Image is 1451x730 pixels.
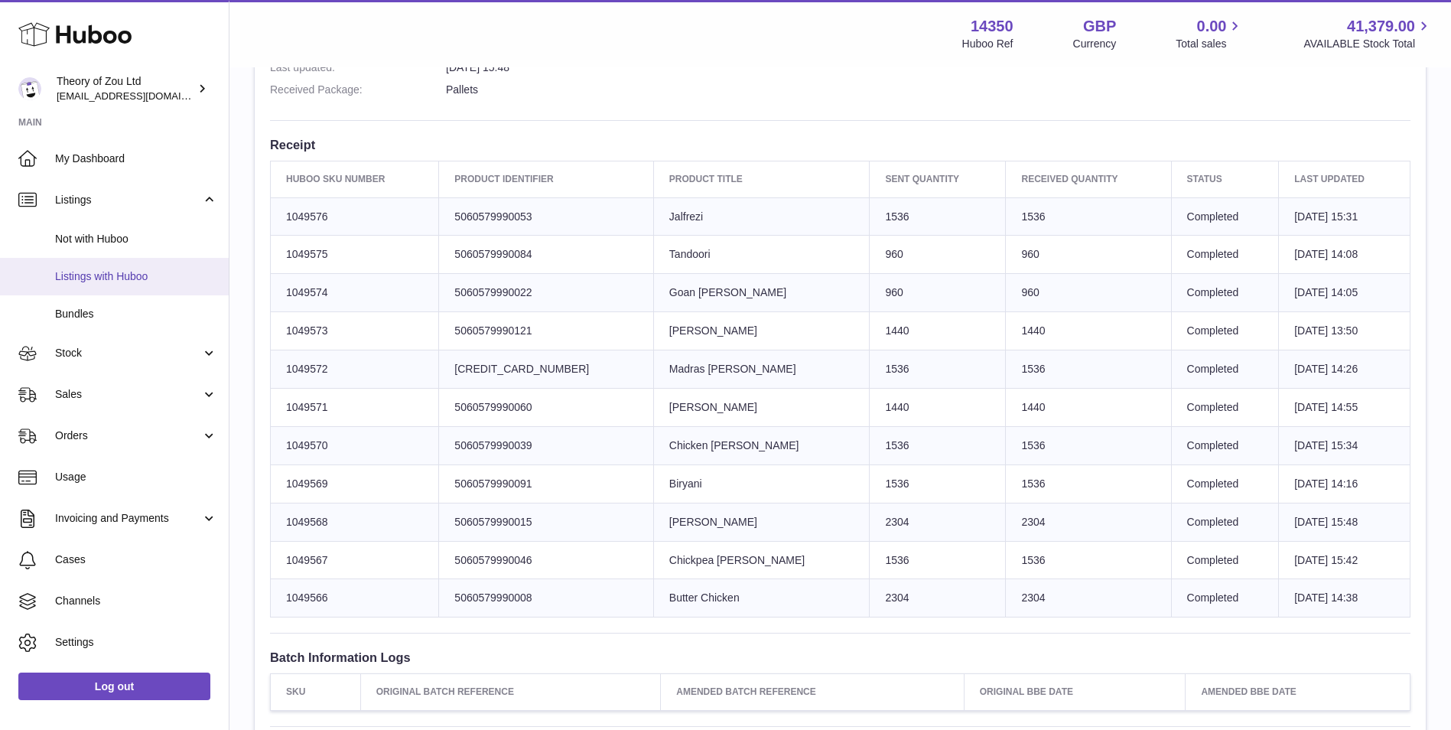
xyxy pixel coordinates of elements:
[271,541,439,579] td: 1049567
[1303,37,1433,51] span: AVAILABLE Stock Total
[870,274,1006,312] td: 960
[1171,274,1279,312] td: Completed
[1279,350,1410,389] td: [DATE] 14:26
[870,197,1006,236] td: 1536
[55,307,217,321] span: Bundles
[1006,464,1171,503] td: 1536
[55,429,201,443] span: Orders
[439,426,653,464] td: 5060579990039
[439,464,653,503] td: 5060579990091
[1006,312,1171,350] td: 1440
[1279,236,1410,274] td: [DATE] 14:08
[271,579,439,618] td: 1049566
[1006,579,1171,618] td: 2304
[1279,464,1410,503] td: [DATE] 14:16
[271,197,439,236] td: 1049576
[1279,197,1410,236] td: [DATE] 15:31
[439,503,653,541] td: 5060579990015
[653,464,870,503] td: Biryani
[1006,388,1171,426] td: 1440
[271,274,439,312] td: 1049574
[1006,503,1171,541] td: 2304
[1279,503,1410,541] td: [DATE] 15:48
[870,579,1006,618] td: 2304
[18,77,41,100] img: internalAdmin-14350@internal.huboo.com
[270,649,1410,666] h3: Batch Information Logs
[1006,350,1171,389] td: 1536
[57,90,225,102] span: [EMAIL_ADDRESS][DOMAIN_NAME]
[870,161,1006,197] th: Sent Quantity
[1006,274,1171,312] td: 960
[1171,541,1279,579] td: Completed
[55,387,201,402] span: Sales
[439,312,653,350] td: 5060579990121
[271,426,439,464] td: 1049570
[271,464,439,503] td: 1049569
[1006,161,1171,197] th: Received Quantity
[870,350,1006,389] td: 1536
[653,579,870,618] td: Butter Chicken
[1347,16,1415,37] span: 41,379.00
[271,312,439,350] td: 1049573
[1176,37,1244,51] span: Total sales
[1006,541,1171,579] td: 1536
[1279,426,1410,464] td: [DATE] 15:34
[271,674,361,710] th: SKU
[271,236,439,274] td: 1049575
[55,594,217,608] span: Channels
[439,274,653,312] td: 5060579990022
[446,60,1410,75] dd: [DATE] 15:48
[55,511,201,526] span: Invoicing and Payments
[964,674,1186,710] th: Original BBE Date
[870,503,1006,541] td: 2304
[55,193,201,207] span: Listings
[1171,464,1279,503] td: Completed
[1197,16,1227,37] span: 0.00
[1006,426,1171,464] td: 1536
[1171,426,1279,464] td: Completed
[661,674,964,710] th: Amended Batch Reference
[1171,350,1279,389] td: Completed
[653,161,870,197] th: Product title
[18,673,210,700] a: Log out
[653,274,870,312] td: Goan [PERSON_NAME]
[870,388,1006,426] td: 1440
[270,60,446,75] dt: Last updated:
[360,674,661,710] th: Original Batch Reference
[971,16,1013,37] strong: 14350
[270,83,446,97] dt: Received Package:
[1171,236,1279,274] td: Completed
[270,136,1410,153] h3: Receipt
[55,152,217,166] span: My Dashboard
[271,350,439,389] td: 1049572
[653,503,870,541] td: [PERSON_NAME]
[439,197,653,236] td: 5060579990053
[55,552,217,567] span: Cases
[1171,312,1279,350] td: Completed
[55,470,217,484] span: Usage
[1176,16,1244,51] a: 0.00 Total sales
[870,236,1006,274] td: 960
[55,346,201,360] span: Stock
[1279,579,1410,618] td: [DATE] 14:38
[1186,674,1410,710] th: Amended BBE Date
[962,37,1013,51] div: Huboo Ref
[653,426,870,464] td: Chicken [PERSON_NAME]
[439,350,653,389] td: [CREDIT_CARD_NUMBER]
[55,269,217,284] span: Listings with Huboo
[870,541,1006,579] td: 1536
[271,388,439,426] td: 1049571
[439,236,653,274] td: 5060579990084
[653,312,870,350] td: [PERSON_NAME]
[870,426,1006,464] td: 1536
[653,541,870,579] td: Chickpea [PERSON_NAME]
[1279,388,1410,426] td: [DATE] 14:55
[439,541,653,579] td: 5060579990046
[1073,37,1117,51] div: Currency
[1171,161,1279,197] th: Status
[1006,236,1171,274] td: 960
[870,464,1006,503] td: 1536
[1171,197,1279,236] td: Completed
[1171,503,1279,541] td: Completed
[1279,541,1410,579] td: [DATE] 15:42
